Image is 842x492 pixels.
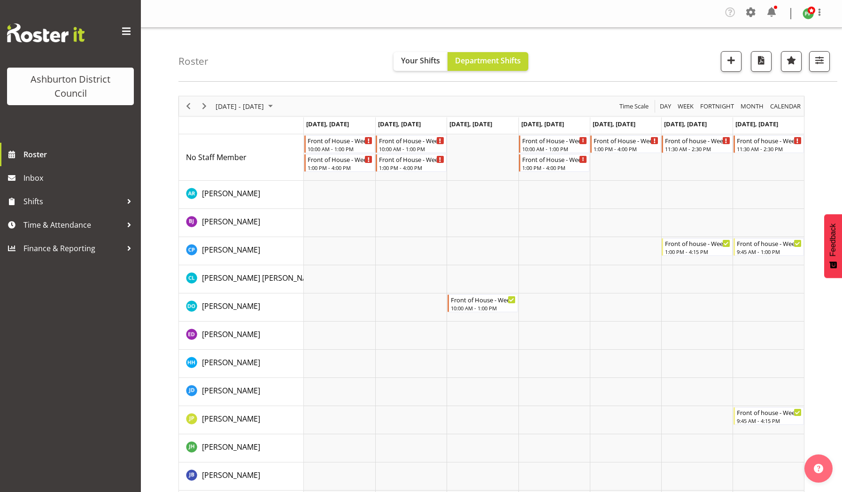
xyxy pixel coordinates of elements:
[202,245,260,255] span: [PERSON_NAME]
[23,218,122,232] span: Time & Attendance
[809,51,830,72] button: Filter Shifts
[186,152,247,162] span: No Staff Member
[394,52,448,71] button: Your Shifts
[451,295,516,304] div: Front of House - Weekday
[202,470,260,480] span: [PERSON_NAME]
[665,136,730,145] div: Front of house - Weekend Volunteer
[699,100,736,112] button: Fortnight
[23,171,136,185] span: Inbox
[379,154,444,164] div: Front of House - Weekday
[803,8,814,19] img: polly-price11030.jpg
[618,100,650,112] button: Time Scale
[202,357,260,368] span: [PERSON_NAME]
[202,469,260,481] a: [PERSON_NAME]
[179,434,304,462] td: James Hope resource
[376,154,446,172] div: No Staff Member"s event - Front of House - Weekday Begin From Tuesday, October 7, 2025 at 1:00:00...
[23,241,122,255] span: Finance & Reporting
[214,100,277,112] button: October 06 - 12, 2025
[202,273,320,283] span: [PERSON_NAME] [PERSON_NAME]
[308,136,372,145] div: Front of House - Weekday
[677,100,695,112] span: Week
[179,181,304,209] td: Andrew Rankin resource
[664,120,707,128] span: [DATE], [DATE]
[519,135,589,153] div: No Staff Member"s event - Front of House - Weekday Begin From Thursday, October 9, 2025 at 10:00:...
[379,136,444,145] div: Front of House - Weekday
[379,145,444,153] div: 10:00 AM - 1:00 PM
[737,145,802,153] div: 11:30 AM - 2:30 PM
[735,120,778,128] span: [DATE], [DATE]
[376,135,446,153] div: No Staff Member"s event - Front of House - Weekday Begin From Tuesday, October 7, 2025 at 10:00:0...
[734,407,804,425] div: Jacqueline Paterson"s event - Front of house - Weekend Begin From Sunday, October 12, 2025 at 9:4...
[179,406,304,434] td: Jacqueline Paterson resource
[196,96,212,116] div: Next
[202,441,260,453] a: [PERSON_NAME]
[179,378,304,406] td: Jackie Driver resource
[308,164,372,171] div: 1:00 PM - 4:00 PM
[179,265,304,293] td: Connor Lysaght resource
[734,238,804,256] div: Charin Phumcharoen"s event - Front of house - Weekend Begin From Sunday, October 12, 2025 at 9:45...
[699,100,735,112] span: Fortnight
[179,134,304,181] td: No Staff Member resource
[215,100,265,112] span: [DATE] - [DATE]
[306,120,349,128] span: [DATE], [DATE]
[519,154,589,172] div: No Staff Member"s event - Front of House - Weekday Begin From Thursday, October 9, 2025 at 1:00:0...
[448,294,518,312] div: Denise O'Halloran"s event - Front of House - Weekday Begin From Wednesday, October 8, 2025 at 10:...
[737,136,802,145] div: Front of house - Weekend Volunteer
[202,385,260,396] a: [PERSON_NAME]
[658,100,673,112] button: Timeline Day
[182,100,195,112] button: Previous
[179,209,304,237] td: Barbara Jaine resource
[829,223,837,256] span: Feedback
[178,56,209,67] h4: Roster
[202,188,260,199] a: [PERSON_NAME]
[814,464,823,473] img: help-xxl-2.png
[401,55,440,66] span: Your Shifts
[769,100,802,112] span: calendar
[676,100,695,112] button: Timeline Week
[734,135,804,153] div: No Staff Member"s event - Front of house - Weekend Volunteer Begin From Sunday, October 12, 2025 ...
[522,154,587,164] div: Front of House - Weekday
[23,194,122,208] span: Shifts
[659,100,672,112] span: Day
[308,145,372,153] div: 10:00 AM - 1:00 PM
[662,135,732,153] div: No Staff Member"s event - Front of house - Weekend Volunteer Begin From Saturday, October 11, 202...
[179,237,304,265] td: Charin Phumcharoen resource
[378,120,421,128] span: [DATE], [DATE]
[594,145,658,153] div: 1:00 PM - 4:00 PM
[180,96,196,116] div: Previous
[593,120,635,128] span: [DATE], [DATE]
[737,407,802,417] div: Front of house - Weekend
[665,238,730,248] div: Front of house - Weekend
[522,145,587,153] div: 10:00 AM - 1:00 PM
[769,100,803,112] button: Month
[179,293,304,322] td: Denise O'Halloran resource
[202,414,260,424] span: [PERSON_NAME]
[451,304,516,312] div: 10:00 AM - 1:00 PM
[308,154,372,164] div: Front of House - Weekday
[737,238,802,248] div: Front of house - Weekend
[665,248,730,255] div: 1:00 PM - 4:15 PM
[202,329,260,339] span: [PERSON_NAME]
[522,136,587,145] div: Front of House - Weekday
[522,164,587,171] div: 1:00 PM - 4:00 PM
[202,301,260,311] span: [PERSON_NAME]
[202,216,260,227] a: [PERSON_NAME]
[202,413,260,424] a: [PERSON_NAME]
[202,385,260,396] span: [PERSON_NAME]
[665,145,730,153] div: 11:30 AM - 2:30 PM
[202,272,320,284] a: [PERSON_NAME] [PERSON_NAME]
[455,55,521,66] span: Department Shifts
[590,135,661,153] div: No Staff Member"s event - Front of House - Weekday Begin From Friday, October 10, 2025 at 1:00:00...
[202,442,260,452] span: [PERSON_NAME]
[740,100,765,112] span: Month
[751,51,772,72] button: Download a PDF of the roster according to the set date range.
[7,23,85,42] img: Rosterit website logo
[448,52,528,71] button: Department Shifts
[449,120,492,128] span: [DATE], [DATE]
[781,51,802,72] button: Highlight an important date within the roster.
[179,462,304,491] td: Jean Butt resource
[737,248,802,255] div: 9:45 AM - 1:00 PM
[16,72,124,100] div: Ashburton District Council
